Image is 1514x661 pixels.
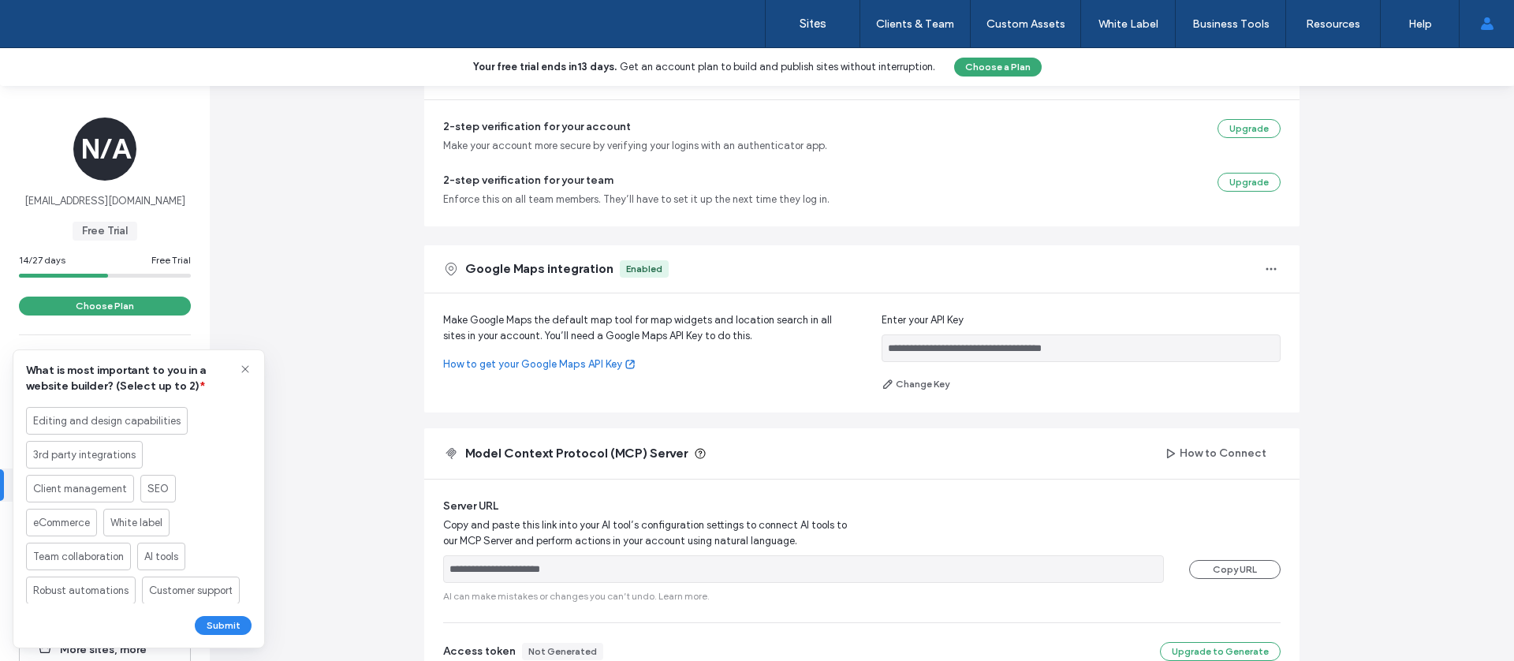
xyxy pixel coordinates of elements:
[1408,17,1432,31] label: Help
[151,253,191,267] span: Free Trial
[954,58,1042,77] button: Choose a Plan
[882,312,964,328] span: Enter your API Key
[443,357,843,372] a: How to get your Google Maps API Key
[443,312,843,344] span: Make Google Maps the default map tool for map widgets and location search in all sites in your ac...
[620,61,935,73] span: Get an account plan to build and publish sites without interruption.
[33,413,181,429] span: Editing and design capabilities
[1098,17,1158,31] label: White Label
[36,11,69,25] span: Help
[577,61,614,73] b: 13 days
[73,222,137,241] span: Free Trial
[19,253,65,267] span: 14/27 days
[1192,17,1270,31] label: Business Tools
[443,138,827,154] span: Make your account more secure by verifying your logins with an authenticator app.
[465,260,613,278] span: Google Maps integration
[73,118,136,181] div: N/A
[876,17,954,31] label: Clients & Team
[658,589,710,603] a: Learn more.
[443,120,631,133] span: 2-step verification for your account
[24,193,185,209] span: [EMAIL_ADDRESS][DOMAIN_NAME]
[986,17,1065,31] label: Custom Assets
[443,644,516,659] span: Access token
[626,262,662,276] div: Enabled
[473,61,617,73] b: Your free trial ends in .
[465,445,688,462] span: Model Context Protocol (MCP) Server
[882,334,1281,362] input: Enter your API Key
[443,589,1281,603] span: AI can make mistakes or changes you can’t undo.
[1306,17,1360,31] label: Resources
[33,447,136,463] span: 3rd party integrations
[195,616,252,635] button: Submit
[1189,560,1281,579] button: Copy URL
[144,549,178,565] span: AI tools
[26,364,207,393] span: What is most important to you in a website builder? (Select up to 2)
[443,499,498,514] span: Server URL
[147,481,169,497] span: SEO
[443,192,830,207] span: Enforce this on all team members. They’ll have to set it up the next time they log in.
[443,174,613,187] span: 2-step verification for your team
[149,583,233,599] span: Customer support
[33,583,129,599] span: Robust automations
[19,297,191,316] button: Choose Plan
[33,549,124,565] span: Team collaboration
[800,17,826,31] label: Sites
[882,375,949,394] button: Change Key
[110,515,162,531] span: White label
[1151,441,1281,466] button: How to Connect
[443,517,860,549] span: Copy and paste this link into your AI tool’s configuration settings to connect AI tools to our MC...
[528,644,597,659] div: Not Generated
[33,481,127,497] span: Client management
[33,515,90,531] span: eCommerce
